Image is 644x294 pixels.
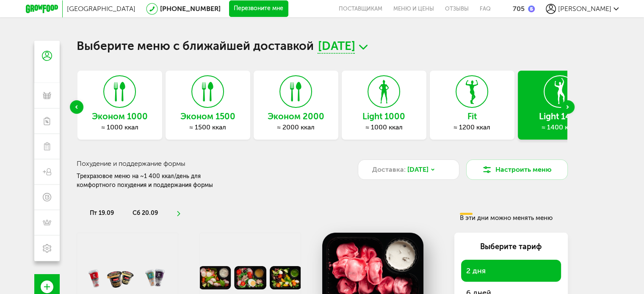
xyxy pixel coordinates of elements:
img: bonus_b.cdccf46.png [528,5,535,12]
h1: Выберите меню с ближайшей доставкой [77,41,568,54]
span: сб 20.09 [133,209,158,217]
h3: Fit [430,112,514,121]
button: Перезвоните мне [229,0,288,17]
div: ≈ 2000 ккал [254,123,338,132]
div: ≈ 1400 ккал [518,123,603,132]
div: ≈ 1000 ккал [342,123,426,132]
h3: Light 1400 [518,112,603,121]
a: [PHONE_NUMBER] [160,5,221,13]
div: 705 [513,5,525,13]
h3: Эконом 1000 [77,112,162,121]
div: ≈ 1500 ккал [166,123,250,132]
span: [GEOGRAPHIC_DATA] [67,5,135,13]
span: [PERSON_NAME] [558,5,611,13]
span: [DATE] [407,165,428,175]
h3: Эконом 1500 [166,112,250,121]
h3: Эконом 2000 [254,112,338,121]
span: Доставка: [372,165,406,175]
div: Previous slide [70,100,83,114]
div: ≈ 1000 ккал [77,123,162,132]
div: ≈ 1200 ккал [430,123,514,132]
div: Выберите тариф [461,241,561,252]
div: В эти дни можно менять меню [460,213,565,222]
div: Трехразовое меню на ~1 400 ккал/день для комфортного похудения и поддержания формы [77,172,239,190]
span: 2 дня [466,265,556,277]
span: [DATE] [318,41,355,54]
h3: Похудение и поддержание формы [77,159,339,168]
button: Настроить меню [466,159,568,180]
span: пт 19.09 [90,209,114,217]
div: Next slide [561,100,575,114]
h3: Light 1000 [342,112,426,121]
